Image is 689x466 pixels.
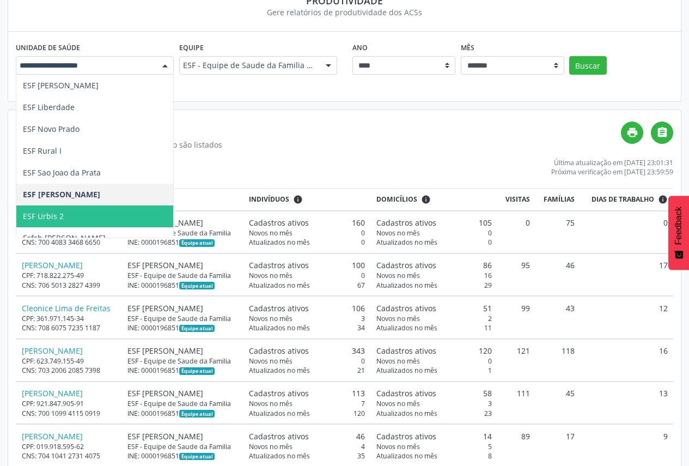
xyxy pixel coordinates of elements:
td: 16 [581,339,673,382]
div: 7 [249,399,365,408]
span: Novos no mês [249,314,292,323]
div: ESF - Equipe de Saude da Familia [127,314,237,323]
div: 3 [249,314,365,323]
a: [PERSON_NAME] [22,346,83,356]
i: <div class="text-left"> <div> <strong>Cadastros ativos:</strong> Cadastros que estão vinculados a... [293,195,303,204]
td: 111 [498,382,536,424]
span: Domicílios [376,195,417,204]
button: Feedback - Mostrar pesquisa [668,196,689,270]
span: Cadastros ativos [376,345,436,356]
div: 105 [376,217,492,228]
span: Novos no mês [376,271,420,280]
td: 13 [581,382,673,424]
div: 106 [249,302,365,314]
div: Última atualização em [DATE] 23:01:31 [551,158,673,167]
span: Atualizados no mês [249,409,310,418]
td: 12 [581,296,673,338]
td: 46 [535,253,580,296]
i: print [626,126,638,138]
div: CPF: 921.847.905-91 [22,399,116,408]
div: CPF: 019.918.595-62 [22,442,116,451]
div: ESF - Equipe de Saude da Familia [127,228,237,238]
i:  [656,126,668,138]
label: Ano [352,39,368,56]
span: Esfsb [PERSON_NAME] [23,233,106,243]
div: 100 [249,259,365,271]
span: Atualizados no mês [376,451,437,461]
span: Atualizados no mês [249,451,310,461]
span: ESF Rural I [23,146,62,156]
div: CPF: 361.971.145-34 [22,314,116,323]
span: Cadastros ativos [376,217,436,228]
span: Atualizados no mês [249,238,310,247]
div: 160 [249,217,365,228]
div: 2 [376,314,492,323]
div: 58 [376,388,492,399]
div: ESF [PERSON_NAME] [127,217,237,228]
th: Lotação [121,189,243,211]
div: 46 [249,431,365,442]
span: Cadastros ativos [376,302,436,314]
div: 113 [249,388,365,399]
div: CNS: 708 6075 7235 1187 [22,323,116,332]
div: 16 [376,271,492,280]
th: Famílias [535,189,580,211]
td: 95 [498,253,536,296]
td: 45 [535,382,580,424]
i: <div class="text-left"> <div> <strong>Cadastros ativos:</strong> Cadastros que estão vinculados a... [421,195,431,204]
a: [PERSON_NAME] [22,431,83,441]
div: CPF: 623.749.155-49 [22,356,116,366]
span: ESF Urbis 2 [23,211,64,221]
div: 51 [376,302,492,314]
div: 0 [249,228,365,238]
span: Cadastros ativos [249,302,309,314]
span: Esta é a equipe atual deste Agente [179,239,215,247]
div: 0 [249,271,365,280]
td: 43 [535,296,580,338]
div: ESF [PERSON_NAME] [127,431,237,442]
span: Cadastros ativos [249,217,309,228]
div: INE: 0000196851 [127,323,237,332]
span: Novos no mês [249,271,292,280]
div: ESF - Equipe de Saude da Familia [127,399,237,408]
td: 99 [498,296,536,338]
a: print [621,122,643,144]
a: [PERSON_NAME] [22,260,83,270]
div: 3 [376,399,492,408]
div: 0 [249,238,365,247]
span: Cadastros ativos [249,259,309,271]
span: ESF - Equipe de Saude da Familia - INE: 0000196851 [183,60,315,71]
div: INE: 0000196851 [127,238,237,247]
span: Esta é a equipe atual deste Agente [179,410,215,417]
div: 23 [376,409,492,418]
span: Esta é a equipe atual deste Agente [179,325,215,332]
div: 29 [376,281,492,290]
div: 0 [376,228,492,238]
span: Novos no mês [249,228,292,238]
span: Novos no mês [376,314,420,323]
span: Indivíduos [249,195,289,204]
span: Dias de trabalho [592,195,654,204]
div: ESF [PERSON_NAME] [127,345,237,356]
div: Gere relatórios de produtividade dos ACSs [16,7,673,18]
span: Esta é a equipe atual deste Agente [179,367,215,375]
span: Cadastros ativos [249,345,309,356]
span: Atualizados no mês [376,238,437,247]
div: Próxima verificação em [DATE] 23:59:59 [551,167,673,177]
td: 0 [581,211,673,253]
span: Atualizados no mês [376,409,437,418]
span: Atualizados no mês [249,366,310,375]
div: 67 [249,281,365,290]
span: Novos no mês [376,356,420,366]
a:  [651,122,673,144]
span: Esta é a equipe atual deste Agente [179,282,215,289]
span: Cadastros ativos [376,388,436,399]
span: Atualizados no mês [376,281,437,290]
i: Dias em que o(a) ACS fez pelo menos uma visita, ou ficha de cadastro individual ou cadastro domic... [658,195,668,204]
td: 0 [498,211,536,253]
div: 5 [376,442,492,451]
div: CNS: 704 1041 2731 4075 [22,451,116,461]
span: Cadastros ativos [376,259,436,271]
span: Cadastros ativos [249,388,309,399]
div: 34 [249,323,365,332]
